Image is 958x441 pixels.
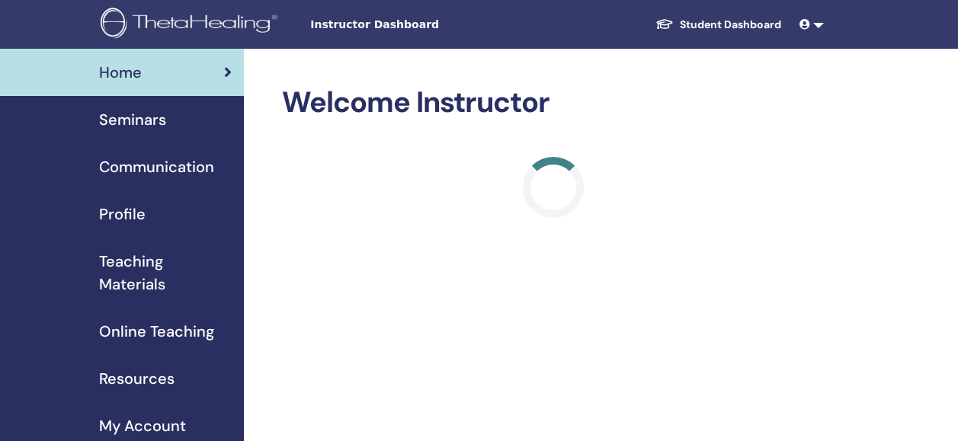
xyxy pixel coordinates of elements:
[99,414,186,437] span: My Account
[310,17,539,33] span: Instructor Dashboard
[99,155,214,178] span: Communication
[99,108,166,131] span: Seminars
[99,203,146,225] span: Profile
[99,61,142,84] span: Home
[99,367,175,390] span: Resources
[282,85,825,120] h2: Welcome Instructor
[99,250,232,296] span: Teaching Materials
[101,8,283,42] img: logo.png
[643,11,793,39] a: Student Dashboard
[99,320,214,343] span: Online Teaching
[655,18,674,30] img: graduation-cap-white.svg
